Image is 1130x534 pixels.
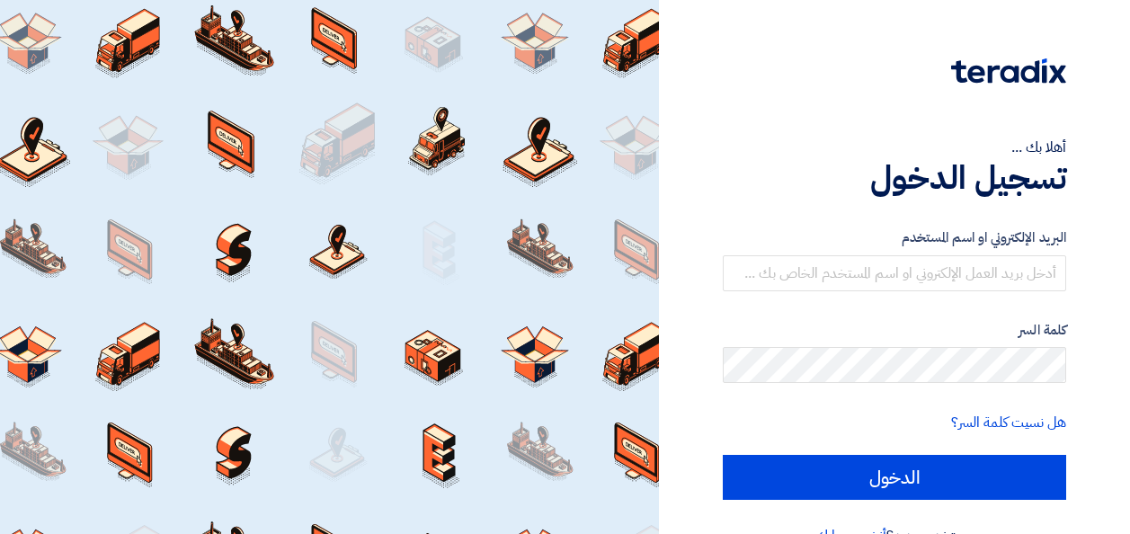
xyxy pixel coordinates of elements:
label: البريد الإلكتروني او اسم المستخدم [723,227,1066,248]
input: الدخول [723,455,1066,500]
h1: تسجيل الدخول [723,158,1066,198]
input: أدخل بريد العمل الإلكتروني او اسم المستخدم الخاص بك ... [723,255,1066,291]
div: أهلا بك ... [723,137,1066,158]
img: Teradix logo [951,58,1066,84]
label: كلمة السر [723,320,1066,341]
a: هل نسيت كلمة السر؟ [951,412,1066,433]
